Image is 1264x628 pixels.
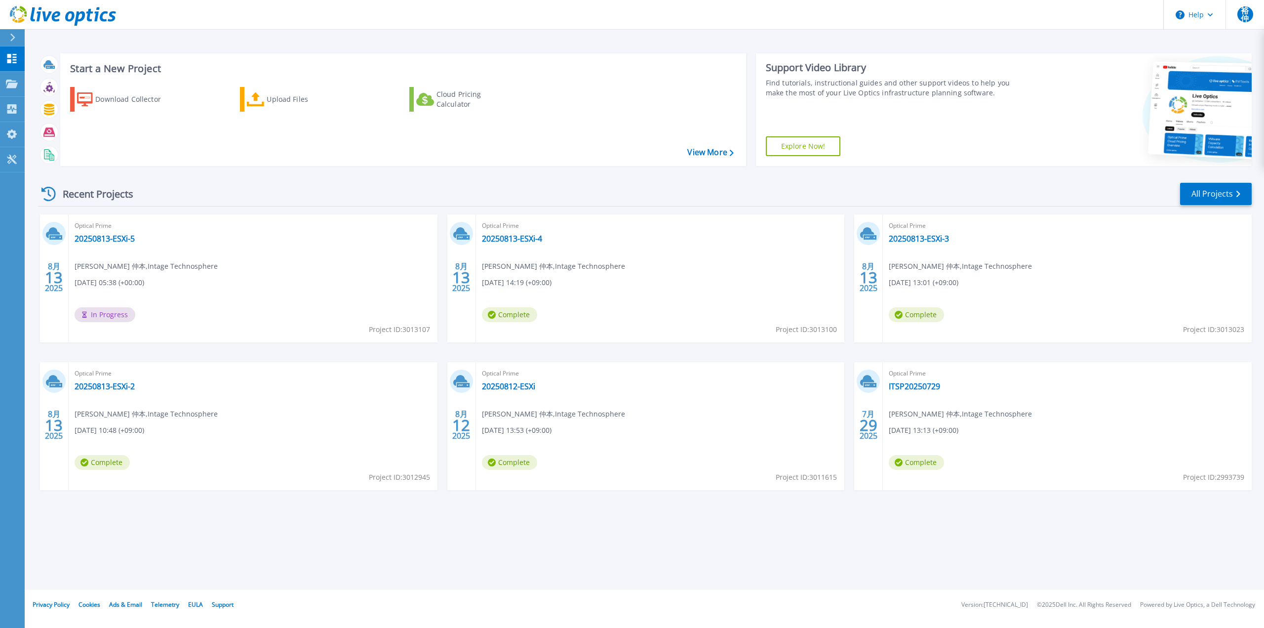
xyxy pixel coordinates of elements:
[70,63,733,74] h3: Start a New Project
[1037,602,1131,608] li: © 2025 Dell Inc. All Rights Reserved
[482,277,552,288] span: [DATE] 14:19 (+09:00)
[889,261,1032,272] span: [PERSON_NAME] 仲本 , Intage Technosphere
[482,368,839,379] span: Optical Prime
[79,600,100,609] a: Cookies
[482,425,552,436] span: [DATE] 13:53 (+09:00)
[482,261,625,272] span: [PERSON_NAME] 仲本 , Intage Technosphere
[482,381,535,391] a: 20250812-ESXi
[1180,183,1252,205] a: All Projects
[70,87,180,112] a: Download Collector
[75,368,432,379] span: Optical Prime
[482,409,625,419] span: [PERSON_NAME] 仲本 , Intage Technosphere
[482,455,537,470] span: Complete
[859,259,878,295] div: 8月 2025
[776,472,837,483] span: Project ID: 3011615
[482,234,542,244] a: 20250813-ESXi-4
[889,455,944,470] span: Complete
[75,425,144,436] span: [DATE] 10:48 (+09:00)
[151,600,179,609] a: Telemetry
[45,421,63,429] span: 13
[45,273,63,282] span: 13
[75,277,144,288] span: [DATE] 05:38 (+00:00)
[75,220,432,231] span: Optical Prime
[452,273,470,282] span: 13
[860,273,877,282] span: 13
[860,421,877,429] span: 29
[95,89,174,109] div: Download Collector
[889,277,958,288] span: [DATE] 13:01 (+09:00)
[109,600,142,609] a: Ads & Email
[776,324,837,335] span: Project ID: 3013100
[889,307,944,322] span: Complete
[889,368,1246,379] span: Optical Prime
[1237,6,1253,22] span: 裕仲
[369,324,430,335] span: Project ID: 3013107
[1140,602,1255,608] li: Powered by Live Optics, a Dell Technology
[44,259,63,295] div: 8月 2025
[1183,472,1244,483] span: Project ID: 2993739
[482,220,839,231] span: Optical Prime
[452,259,471,295] div: 8月 2025
[75,381,135,391] a: 20250813-ESXi-2
[75,307,135,322] span: In Progress
[240,87,350,112] a: Upload Files
[75,261,218,272] span: [PERSON_NAME] 仲本 , Intage Technosphere
[889,220,1246,231] span: Optical Prime
[482,307,537,322] span: Complete
[452,407,471,443] div: 8月 2025
[766,78,1022,98] div: Find tutorials, instructional guides and other support videos to help you make the most of your L...
[766,136,841,156] a: Explore Now!
[889,409,1032,419] span: [PERSON_NAME] 仲本 , Intage Technosphere
[44,407,63,443] div: 8月 2025
[267,89,346,109] div: Upload Files
[889,425,958,436] span: [DATE] 13:13 (+09:00)
[188,600,203,609] a: EULA
[75,234,135,244] a: 20250813-ESXi-5
[33,600,70,609] a: Privacy Policy
[766,61,1022,74] div: Support Video Library
[436,89,515,109] div: Cloud Pricing Calculator
[687,148,733,157] a: View More
[75,455,130,470] span: Complete
[38,182,147,206] div: Recent Projects
[452,421,470,429] span: 12
[859,407,878,443] div: 7月 2025
[75,409,218,419] span: [PERSON_NAME] 仲本 , Intage Technosphere
[212,600,234,609] a: Support
[409,87,519,112] a: Cloud Pricing Calculator
[961,602,1028,608] li: Version: [TECHNICAL_ID]
[369,472,430,483] span: Project ID: 3012945
[889,381,940,391] a: ITSP20250729
[1183,324,1244,335] span: Project ID: 3013023
[889,234,949,244] a: 20250813-ESXi-3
